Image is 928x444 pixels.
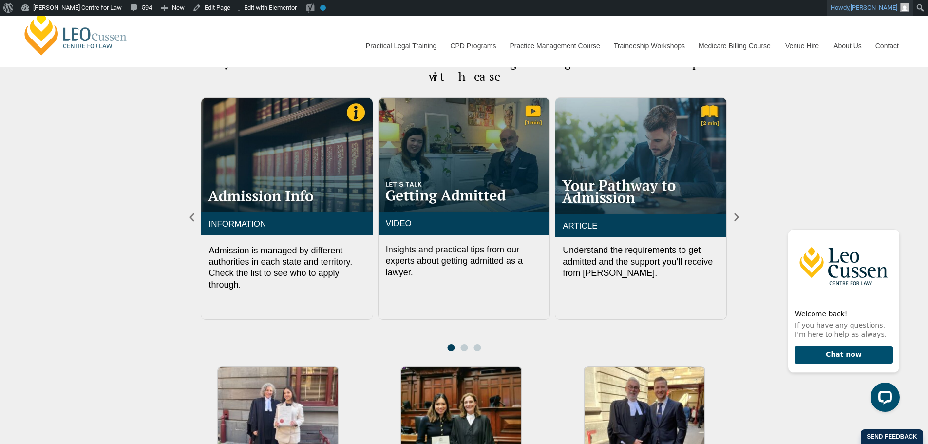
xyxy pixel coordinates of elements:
[201,97,727,351] div: Carousel
[22,11,130,57] a: [PERSON_NAME] Centre for Law
[208,246,352,290] span: Admission is managed by different authorities in each state and territory. Check the list to see ...
[460,344,468,351] span: Go to slide 2
[851,4,897,11] span: [PERSON_NAME]
[731,212,742,223] div: Next slide
[503,25,606,67] a: Practice Management Course
[429,55,738,84] span: the admission process with ease
[691,25,778,67] a: Medicare Billing Course
[378,97,550,320] div: 2 / 3
[443,25,502,67] a: CPD Programs
[386,219,412,228] a: VIDEO
[320,5,326,11] div: No index
[780,212,904,420] iframe: LiveChat chat widget
[778,25,826,67] a: Venue Hire
[563,221,598,231] a: ARTICLE
[386,245,523,277] span: Insights and practical tips from our experts about getting admitted as a lawyer.
[563,245,713,278] span: Understand the requirements to get admitted and the support you’ll receive from [PERSON_NAME].
[826,25,868,67] a: About Us
[606,25,691,67] a: Traineeship Workshops
[201,97,373,320] div: 1 / 3
[473,344,481,351] span: Go to slide 3
[868,25,906,67] a: Contact
[244,4,297,11] span: Edit with Elementor
[208,219,266,229] a: INFORMATION
[187,212,197,223] div: Previous slide
[555,97,727,320] div: 3 / 3
[447,344,455,351] span: Go to slide 1
[359,25,443,67] a: Practical Legal Training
